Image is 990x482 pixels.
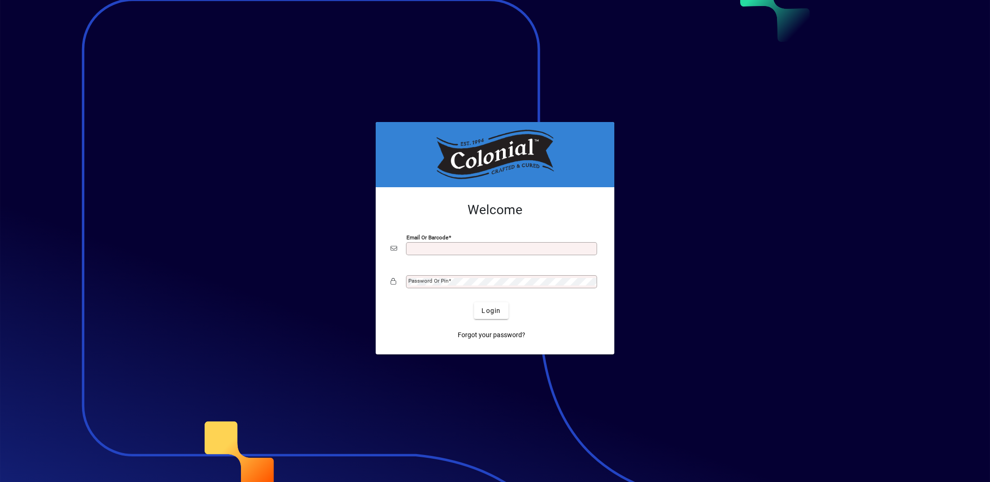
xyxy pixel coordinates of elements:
span: Forgot your password? [458,330,525,340]
mat-label: Email or Barcode [406,234,448,241]
a: Forgot your password? [454,326,529,343]
span: Login [481,306,501,316]
h2: Welcome [391,202,599,218]
button: Login [474,302,508,319]
mat-label: Password or Pin [408,278,448,284]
